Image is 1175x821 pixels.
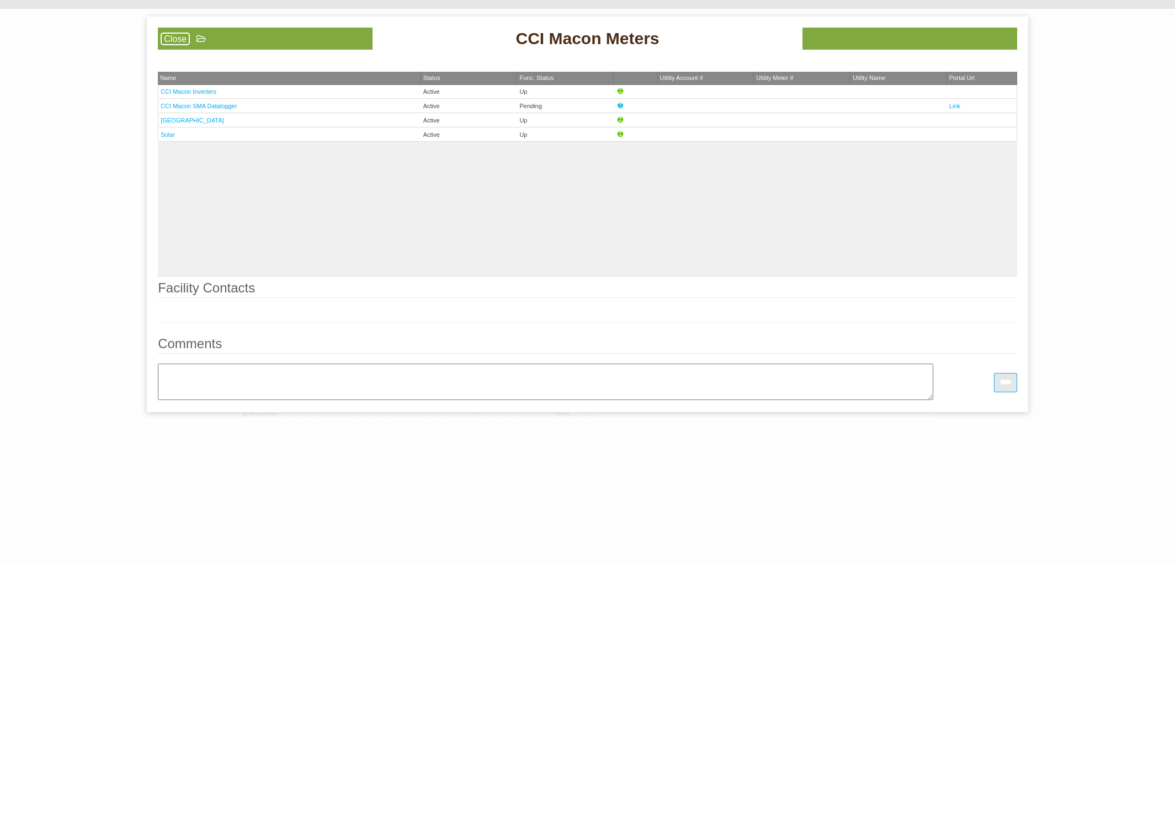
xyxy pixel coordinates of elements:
[161,33,190,45] a: Close
[949,74,975,81] span: Portal Url
[158,281,1017,298] legend: Facility Contacts
[853,74,885,81] span: Utility Name
[850,72,947,85] th: Utility Name
[421,113,518,127] td: Active
[161,117,224,124] a: [GEOGRAPHIC_DATA]
[614,72,657,85] th: &nbsp;
[161,103,237,109] a: CCI Macon SMA Datalogger
[660,74,703,81] span: Utility Account #
[616,116,625,125] img: Up
[161,131,175,138] a: Solar
[616,87,625,96] img: Up
[160,74,176,81] span: Name
[616,130,625,139] img: Up
[421,127,518,142] td: Active
[754,72,850,85] th: Utility Meter #
[949,103,960,109] a: Link
[616,102,625,110] img: Pending
[756,74,793,81] span: Utility Meter #
[421,99,518,113] td: Active
[658,72,754,85] th: Utility Account #
[517,85,614,99] td: Up
[421,85,518,99] td: Active
[947,72,1017,85] th: Portal Url
[517,99,614,113] td: Pending
[423,74,440,81] span: Status
[515,28,659,50] span: CCI Macon Meters
[517,113,614,127] td: Up
[158,72,421,85] th: Name
[158,337,1017,354] legend: Comments
[517,127,614,142] td: Up
[421,72,518,85] th: Status
[519,74,554,81] span: Func. Status
[517,72,614,85] th: Func. Status
[161,88,216,95] a: CCI Macon Inverters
